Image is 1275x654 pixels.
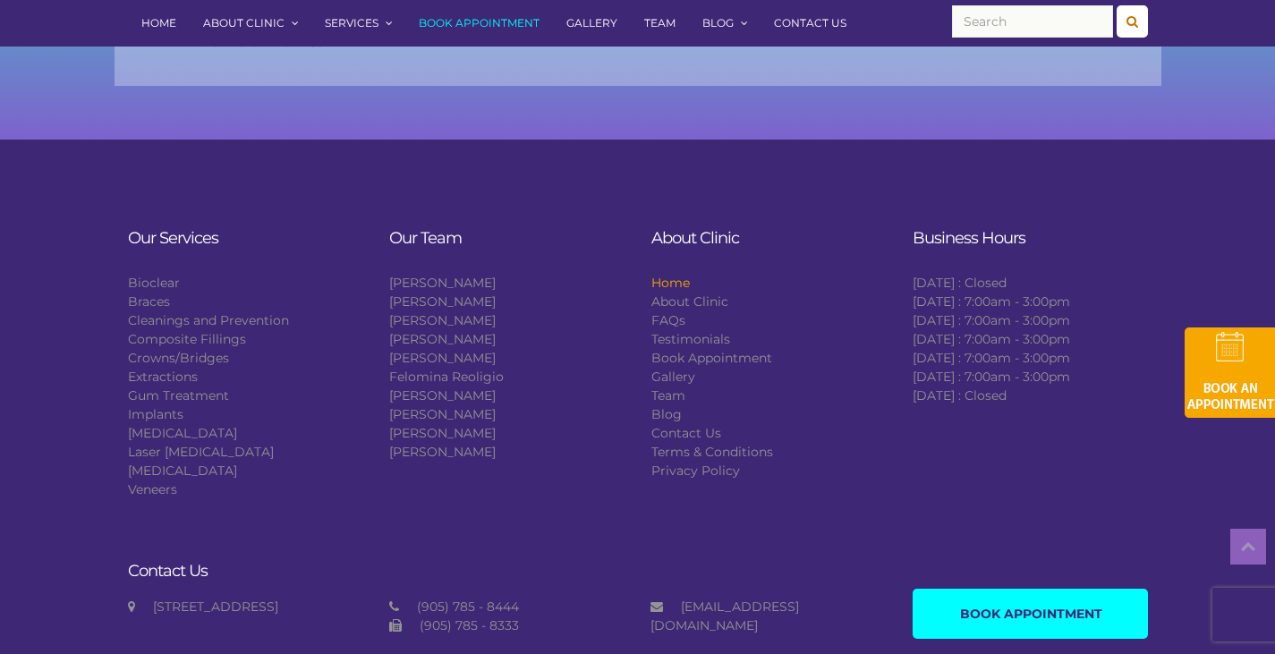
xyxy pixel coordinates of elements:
h3: About Clinic [651,229,887,247]
li: [DATE] : 7:00am - 3:00pm [913,293,1148,311]
h3: Our Team [389,229,625,247]
li: [DATE] : 7:00am - 3:00pm [913,311,1148,330]
a: [MEDICAL_DATA] [128,463,237,479]
a: Composite Fillings [128,331,246,347]
a: Braces [128,293,170,310]
li: [DATE] : 7:00am - 3:00pm [913,330,1148,349]
a: [PERSON_NAME] [389,425,496,441]
a: Privacy Policy [651,463,740,479]
a: Contact Us [651,425,721,441]
div: (905) 785 - 8333 [389,616,624,635]
a: Laser [MEDICAL_DATA] [128,444,274,460]
a: [PERSON_NAME] [389,293,496,310]
a: Terms & Conditions [651,444,773,460]
a: Home [651,275,690,291]
a: Gum Treatment [128,387,229,403]
h3: Our Services [128,229,363,247]
a: [PERSON_NAME] [389,387,496,403]
li: [DATE] : 7:00am - 3:00pm [913,368,1148,386]
a: [PERSON_NAME] [389,350,496,366]
a: About Clinic [651,293,728,310]
a: Cleanings and Prevention [128,312,289,328]
a: Testimonials [651,331,730,347]
a: Book Appointment [651,350,772,366]
a: Veneers [128,481,177,497]
li: [DATE] : 7:00am - 3:00pm [913,349,1148,368]
a: Top [1230,529,1266,565]
input: Search [952,5,1113,38]
a: Book Appointment [913,589,1148,639]
li: [DATE] : Closed [913,386,1148,405]
a: Blog [651,406,682,422]
a: [PERSON_NAME] [389,444,496,460]
a: [EMAIL_ADDRESS][DOMAIN_NAME] [650,599,799,633]
a: Implants [128,406,183,422]
a: Felomina Reoligio [389,369,504,385]
a: [MEDICAL_DATA] [128,425,237,441]
a: [PERSON_NAME] [389,406,496,422]
a: Team [651,387,685,403]
li: [DATE] : Closed [913,274,1148,293]
a: FAQs [651,312,685,328]
h3: Contact Us [128,562,887,580]
img: book-an-appointment-hod-gld.png [1185,327,1275,418]
div: [STREET_ADDRESS] [128,598,362,616]
a: Gallery [651,369,695,385]
a: Crowns/Bridges [128,350,229,366]
a: [PERSON_NAME] [389,312,496,328]
a: Bioclear [128,275,180,291]
div: (905) 785 - 8444 [389,598,624,616]
a: [PERSON_NAME] [389,275,496,291]
a: [PERSON_NAME] [389,331,496,347]
a: Extractions [128,369,198,385]
h3: Business Hours [913,229,1148,247]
